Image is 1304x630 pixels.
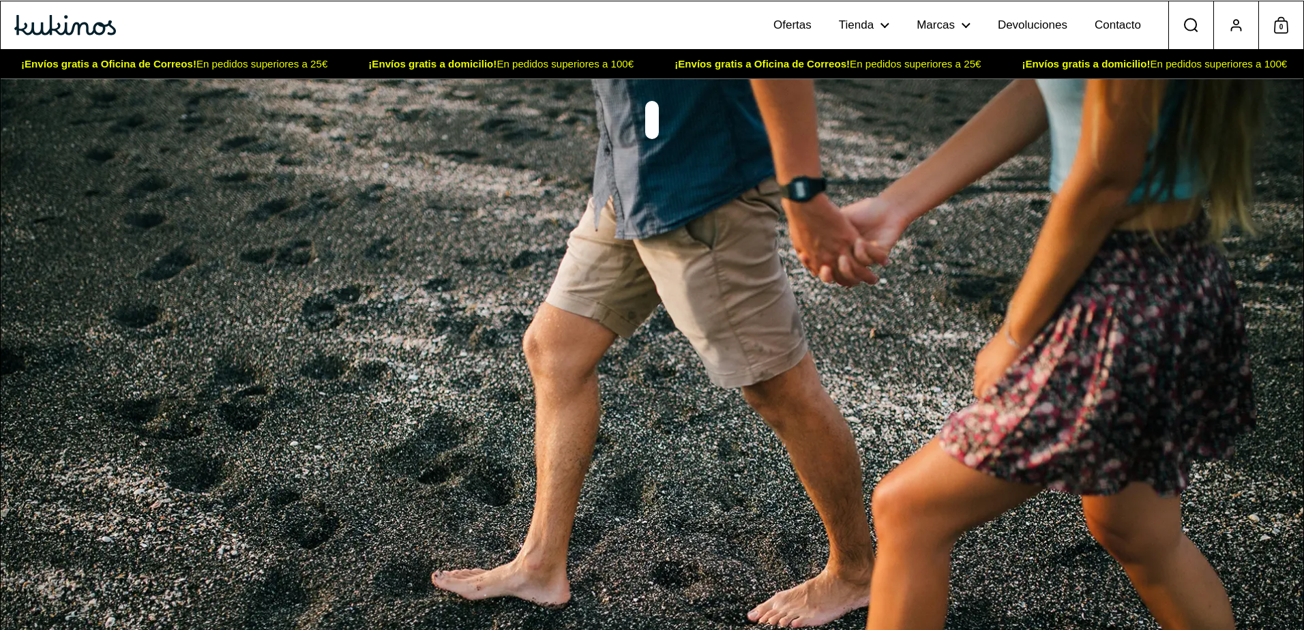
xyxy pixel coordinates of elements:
span: Devoluciones [998,18,1067,33]
a: Contacto [1081,6,1155,44]
span: En pedidos superiores a 100€ [348,58,654,70]
a: Tienda [825,6,903,44]
strong: ¡Envíos gratis a Oficina de Correos! [675,58,850,70]
span: En pedidos superiores a 25€ [654,58,1001,70]
span: Contacto [1095,18,1141,33]
span: En pedidos superiores a 25€ [1,58,348,70]
span: Tienda [839,18,874,33]
a: Ofertas [760,6,825,44]
span: Marcas [917,18,955,33]
strong: ¡Envíos gratis a domicilio! [1022,58,1150,70]
a: Marcas [903,6,984,44]
span: Ofertas [773,18,812,33]
a: Devoluciones [984,6,1081,44]
span: 0 [1274,18,1288,36]
strong: ¡Envíos gratis a domicilio! [368,58,497,70]
strong: ¡Envíos gratis a Oficina de Correos! [21,58,196,70]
